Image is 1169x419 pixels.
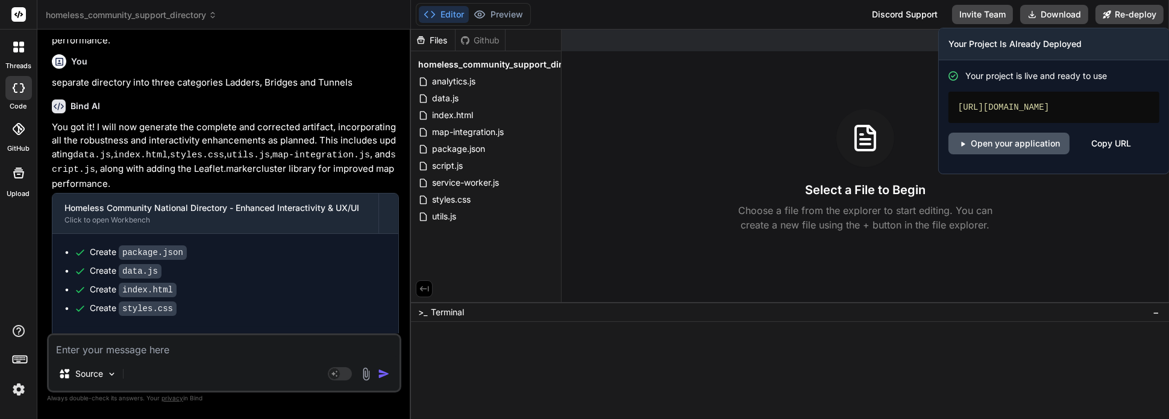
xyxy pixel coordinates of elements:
[418,306,427,318] span: >_
[411,34,455,46] div: Files
[107,369,117,379] img: Pick Models
[948,133,1070,154] a: Open your application
[90,246,187,259] div: Create
[1091,133,1131,154] div: Copy URL
[1020,5,1088,24] button: Download
[431,306,464,318] span: Terminal
[52,76,399,90] p: separate directory into three categories Ladders, Bridges and Tunnels
[456,34,505,46] div: Github
[431,74,477,89] span: analytics.js
[431,91,460,106] span: data.js
[119,264,161,279] code: data.js
[419,6,469,23] button: Editor
[161,394,183,402] span: privacy
[119,245,187,260] code: package.json
[865,5,945,24] div: Discord Support
[46,9,217,21] span: homeless_community_support_directory
[1150,303,1162,322] button: −
[431,108,474,122] span: index.html
[1095,5,1164,24] button: Re-deploy
[431,159,464,173] span: script.js
[47,392,401,404] p: Always double-check its answers. Your in Bind
[8,379,29,400] img: settings
[272,150,370,160] code: map-integration.js
[73,150,111,160] code: data.js
[113,150,168,160] code: index.html
[52,121,399,191] p: You got it! I will now generate the complete and corrected artifact, incorporating all the robust...
[71,100,100,112] h6: Bind AI
[119,283,177,297] code: index.html
[10,101,27,112] label: code
[7,189,30,199] label: Upload
[64,215,366,225] div: Click to open Workbench
[75,368,103,380] p: Source
[948,92,1159,123] div: [URL][DOMAIN_NAME]
[378,368,390,380] img: icon
[805,181,926,198] h3: Select a File to Begin
[431,192,472,207] span: styles.css
[227,150,270,160] code: utils.js
[90,283,177,296] div: Create
[431,175,500,190] span: service-worker.js
[170,150,224,160] code: styles.css
[52,194,378,233] button: Homeless Community National Directory - Enhanced Interactivity & UX/UIClick to open Workbench
[359,367,373,381] img: attachment
[948,38,1159,50] h3: Your Project Is Already Deployed
[90,302,177,315] div: Create
[431,142,486,156] span: package.json
[90,265,161,277] div: Create
[952,5,1013,24] button: Invite Team
[7,143,30,154] label: GitHub
[431,125,505,139] span: map-integration.js
[469,6,528,23] button: Preview
[1153,306,1159,318] span: −
[5,61,31,71] label: threads
[431,209,457,224] span: utils.js
[965,70,1107,82] span: Your project is live and ready to use
[64,202,366,214] div: Homeless Community National Directory - Enhanced Interactivity & UX/UI
[418,58,589,71] span: homeless_community_support_directory
[730,203,1000,232] p: Choose a file from the explorer to start editing. You can create a new file using the + button in...
[119,301,177,316] code: styles.css
[71,55,87,68] h6: You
